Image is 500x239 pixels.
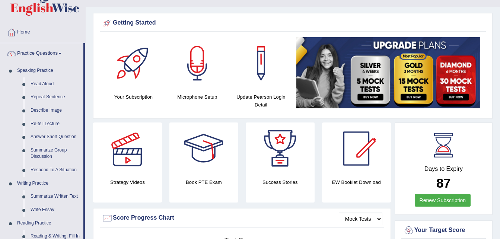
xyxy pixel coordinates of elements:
[14,64,83,77] a: Speaking Practice
[233,93,289,109] h4: Update Pearson Login Detail
[27,117,83,131] a: Re-tell Lecture
[27,203,83,217] a: Write Essay
[169,178,238,186] h4: Book PTE Exam
[27,90,83,104] a: Repeat Sentence
[105,93,162,101] h4: Your Subscription
[403,225,484,236] div: Your Target Score
[436,176,451,190] b: 87
[169,93,225,101] h4: Microphone Setup
[27,190,83,203] a: Summarize Written Text
[0,22,85,41] a: Home
[0,43,83,62] a: Practice Questions
[322,178,391,186] h4: EW Booklet Download
[102,213,382,224] div: Score Progress Chart
[27,130,83,144] a: Answer Short Question
[14,177,83,190] a: Writing Practice
[403,166,484,172] h4: Days to Expiry
[415,194,471,207] a: Renew Subscription
[27,104,83,117] a: Describe Image
[27,77,83,91] a: Read Aloud
[246,178,315,186] h4: Success Stories
[27,163,83,177] a: Respond To A Situation
[296,37,480,108] img: small5.jpg
[102,17,484,29] div: Getting Started
[93,178,162,186] h4: Strategy Videos
[27,144,83,163] a: Summarize Group Discussion
[14,217,83,230] a: Reading Practice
